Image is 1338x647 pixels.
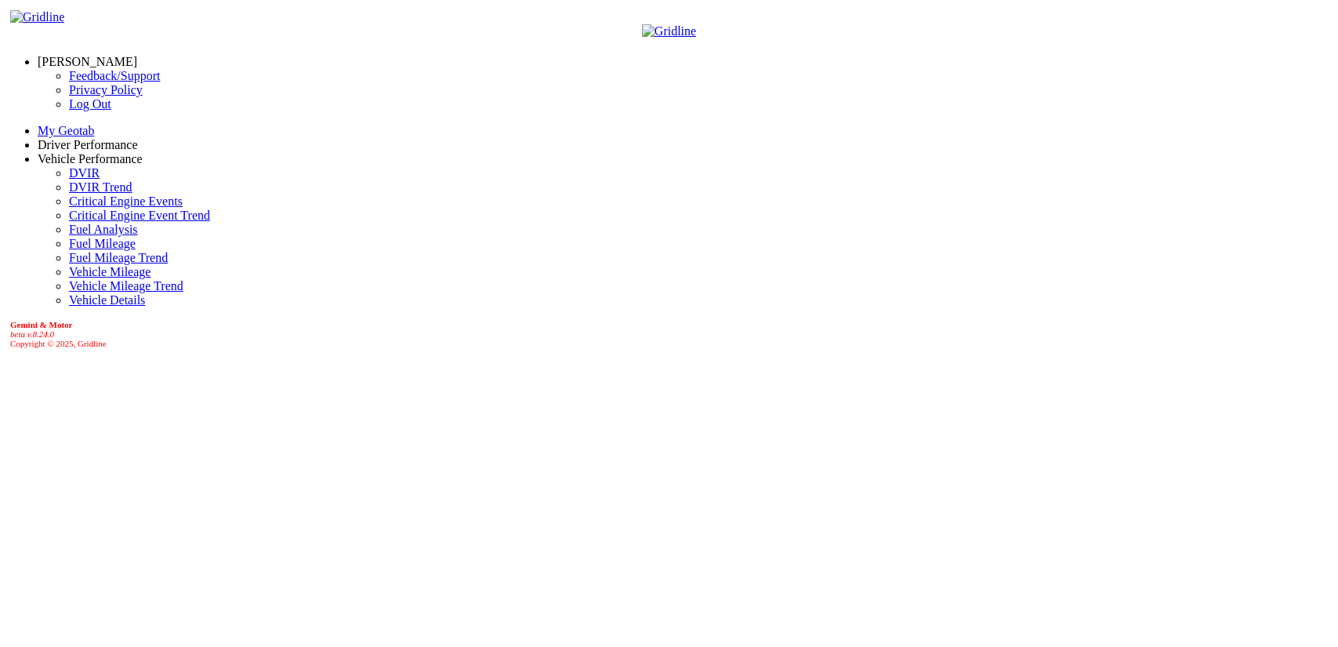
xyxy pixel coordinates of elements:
a: Vehicle Mileage [69,265,150,278]
a: Privacy Policy [69,83,143,96]
a: Fuel Analysis [69,223,138,236]
a: Critical Engine Events [69,194,183,208]
a: DVIR [69,166,100,180]
i: beta v.8.24.0 [10,329,54,339]
a: Log Out [69,97,111,111]
a: Vehicle Details [69,293,145,307]
a: DVIR Trend [69,180,132,194]
a: Critical Engine Event Trend [69,209,210,222]
a: Feedback/Support [69,69,160,82]
a: Fuel Mileage [69,237,136,250]
a: My Geotab [38,124,94,137]
a: Vehicle Performance [38,152,143,165]
a: [PERSON_NAME] [38,55,137,68]
img: Gridline [642,24,696,38]
div: Copyright © 2025, Gridline [10,320,1332,348]
img: Gridline [10,10,64,24]
a: Vehicle Mileage Trend [69,279,183,293]
a: Fuel Mileage Trend [69,251,168,264]
b: Gemini & Motor [10,320,72,329]
a: Driver Performance [38,138,138,151]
